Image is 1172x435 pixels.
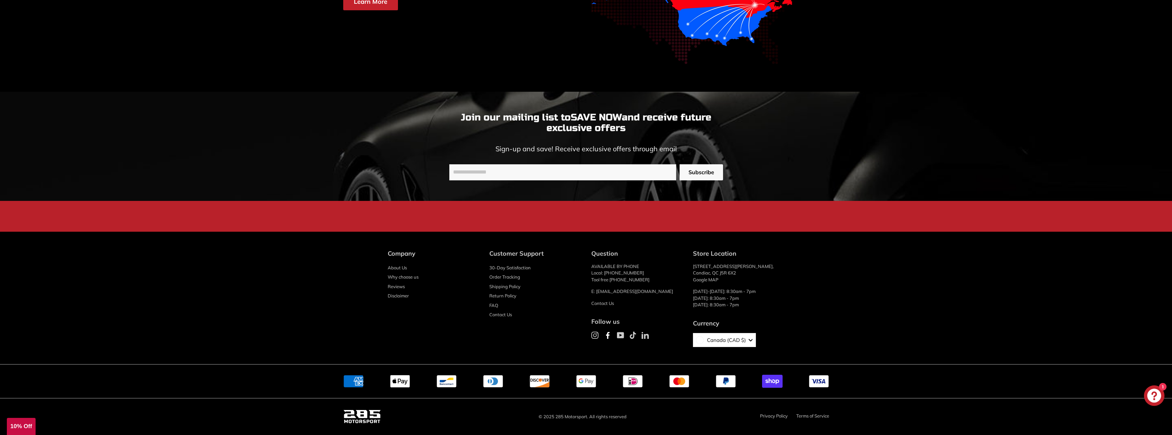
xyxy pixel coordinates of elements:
[693,288,785,308] p: [DATE]-[DATE]: 8:30am - 7pm [DATE]: 8:30am - 7pm [DATE]: 8:30am - 7pm
[571,112,622,123] strong: SAVE NOW
[762,375,783,388] img: shopify_pay
[693,333,756,347] button: Canada (CAD $)
[489,249,581,258] div: Customer Support
[669,375,690,388] img: master
[343,375,364,388] img: american_express
[591,263,683,283] p: AVAILABLE BY PHONE Local: [PHONE_NUMBER] Tool free [PHONE_NUMBER]
[449,112,723,133] p: Join our mailing list to and receive future exclusive offers
[489,272,520,282] a: Order Tracking
[10,423,32,430] span: 10% Off
[388,272,418,282] a: Why choose us
[591,317,683,326] div: Follow us
[449,144,723,154] p: Sign-up and save! Receive exclusive offers through email
[436,375,457,388] img: bancontact
[576,375,596,388] img: google_pay
[796,413,829,419] a: Terms of Service
[489,301,498,310] a: FAQ
[809,375,829,388] img: visa
[489,282,520,292] a: Shipping Policy
[693,249,785,258] div: Store Location
[591,249,683,258] div: Question
[760,413,788,419] a: Privacy Policy
[693,319,756,328] div: Currency
[693,263,785,283] p: [STREET_ADDRESS][PERSON_NAME], Candiac, QC J5R 6X2
[716,375,736,388] img: paypal
[7,418,36,435] div: 10% Off
[388,282,405,292] a: Reviews
[688,168,714,176] span: Subscribe
[388,291,409,301] a: Disclaimer
[388,249,479,258] div: Company
[343,409,381,425] img: 285 Motorsport
[693,277,718,282] a: Google MAP
[539,413,633,421] span: © 2025 285 Motorsport. All rights reserved
[489,291,516,301] a: Return Policy
[483,375,503,388] img: diners_club
[680,164,723,180] button: Subscribe
[489,263,531,273] a: 30-Day Satisfaction
[529,375,550,388] img: discover
[1142,385,1167,408] inbox-online-store-chat: Shopify online store chat
[489,310,512,320] a: Contact Us
[591,300,614,306] a: Contact Us
[591,288,683,295] p: E: [EMAIL_ADDRESS][DOMAIN_NAME]
[390,375,410,388] img: apple_pay
[704,336,746,344] span: Canada (CAD $)
[388,263,407,273] a: About Us
[622,375,643,388] img: ideal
